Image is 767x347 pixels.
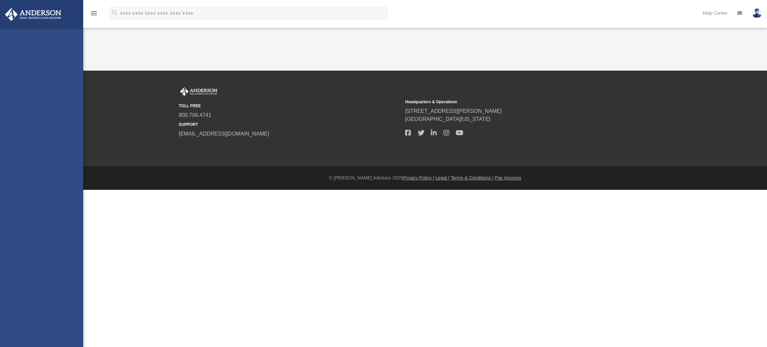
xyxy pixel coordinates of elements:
a: menu [90,13,98,17]
div: © [PERSON_NAME] Advisors 2025 [83,174,767,181]
small: TOLL FREE [179,103,400,109]
i: search [111,9,119,16]
small: SUPPORT [179,122,400,128]
a: Privacy Policy | [403,175,434,180]
small: Headquarters & Operations [405,99,627,105]
a: Pay Invoices [495,175,521,180]
a: 800.706.4741 [179,112,211,118]
img: Anderson Advisors Platinum Portal [179,87,219,96]
img: User Pic [752,8,762,18]
a: [STREET_ADDRESS][PERSON_NAME] [405,108,502,114]
i: menu [90,9,98,17]
a: Legal | [435,175,449,180]
a: [GEOGRAPHIC_DATA][US_STATE] [405,116,490,122]
a: [EMAIL_ADDRESS][DOMAIN_NAME] [179,131,269,137]
a: Terms & Conditions | [451,175,494,180]
img: Anderson Advisors Platinum Portal [3,8,63,21]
